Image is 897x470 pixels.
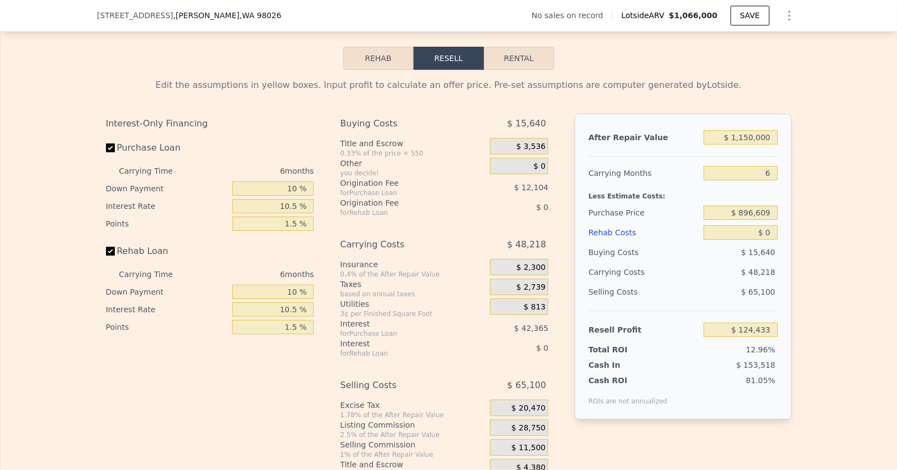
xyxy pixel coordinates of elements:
div: Interest Rate [106,197,229,215]
div: for Rehab Loan [340,349,463,358]
span: $ 0 [536,344,548,352]
div: Down Payment [106,180,229,197]
div: Listing Commission [340,419,486,430]
span: $ 12,104 [514,183,548,192]
div: ROIs are not annualized [588,386,667,406]
span: $ 3,536 [516,142,545,152]
label: Rehab Loan [106,241,229,261]
span: $ 15,640 [741,248,775,257]
div: 1% of the After Repair Value [340,450,486,459]
div: Buying Costs [588,242,699,262]
span: $ 2,300 [516,263,545,273]
label: Purchase Loan [106,138,229,158]
div: Carrying Time [119,162,191,180]
span: $ 153,518 [736,361,775,369]
div: Carrying Time [119,266,191,283]
div: Utilities [340,298,486,309]
div: Origination Fee [340,197,463,208]
div: Purchase Price [588,203,699,223]
button: Resell [414,47,484,70]
div: for Purchase Loan [340,329,463,338]
button: Rental [484,47,554,70]
div: Carrying Months [588,163,699,183]
div: Carrying Costs [340,235,463,255]
div: 6 months [195,162,314,180]
div: you decide! [340,169,486,178]
span: $ 11,500 [511,443,545,453]
div: Origination Fee [340,178,463,189]
div: 3¢ per Finished Square Foot [340,309,486,318]
div: Down Payment [106,283,229,301]
span: $ 20,470 [511,403,545,413]
div: Interest [340,318,463,329]
button: Show Options [778,4,800,26]
div: Less Estimate Costs: [588,183,777,203]
div: Selling Costs [588,282,699,302]
span: $ 65,100 [507,375,546,395]
div: 0.33% of the price + 550 [340,149,486,158]
div: Buying Costs [340,114,463,134]
span: $ 42,365 [514,324,548,333]
span: $ 48,218 [741,268,775,277]
div: Points [106,215,229,233]
span: $ 2,739 [516,283,545,292]
div: Interest Rate [106,301,229,318]
div: 2.5% of the After Repair Value [340,430,486,439]
button: Rehab [343,47,414,70]
span: $ 28,750 [511,423,545,433]
div: Cash In [588,360,657,371]
span: , [PERSON_NAME] [173,10,281,21]
div: After Repair Value [588,128,699,147]
div: Selling Costs [340,375,463,395]
div: Title and Escrow [340,138,486,149]
div: Edit the assumptions in yellow boxes. Input profit to calculate an offer price. Pre-set assumptio... [106,79,792,92]
div: Carrying Costs [588,262,657,282]
span: $ 0 [536,203,548,212]
div: Title and Escrow [340,459,486,470]
div: based on annual taxes [340,290,486,298]
input: Rehab Loan [106,247,115,256]
div: Points [106,318,229,336]
span: $1,066,000 [669,11,718,20]
div: Insurance [340,259,486,270]
div: Excise Tax [340,400,486,411]
div: for Rehab Loan [340,208,463,217]
span: 81.05% [746,376,775,385]
div: Interest [340,338,463,349]
span: $ 65,100 [741,287,775,296]
div: 1.78% of the After Repair Value [340,411,486,419]
input: Purchase Loan [106,143,115,152]
span: $ 15,640 [507,114,546,134]
div: 0.4% of the After Repair Value [340,270,486,279]
div: Other [340,158,486,169]
div: Taxes [340,279,486,290]
div: Cash ROI [588,375,667,386]
span: $ 813 [523,302,545,312]
span: [STREET_ADDRESS] [97,10,174,21]
span: 12.96% [746,345,775,354]
div: Total ROI [588,344,657,355]
span: , WA 98026 [239,11,281,20]
div: No sales on record [532,10,612,21]
div: Rehab Costs [588,223,699,242]
button: SAVE [731,5,769,25]
span: Lotside ARV [621,10,668,21]
div: Interest-Only Financing [106,114,314,134]
div: Selling Commission [340,439,486,450]
span: $ 0 [533,162,545,172]
div: Resell Profit [588,320,699,340]
span: $ 48,218 [507,235,546,255]
div: 6 months [195,266,314,283]
div: for Purchase Loan [340,189,463,197]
